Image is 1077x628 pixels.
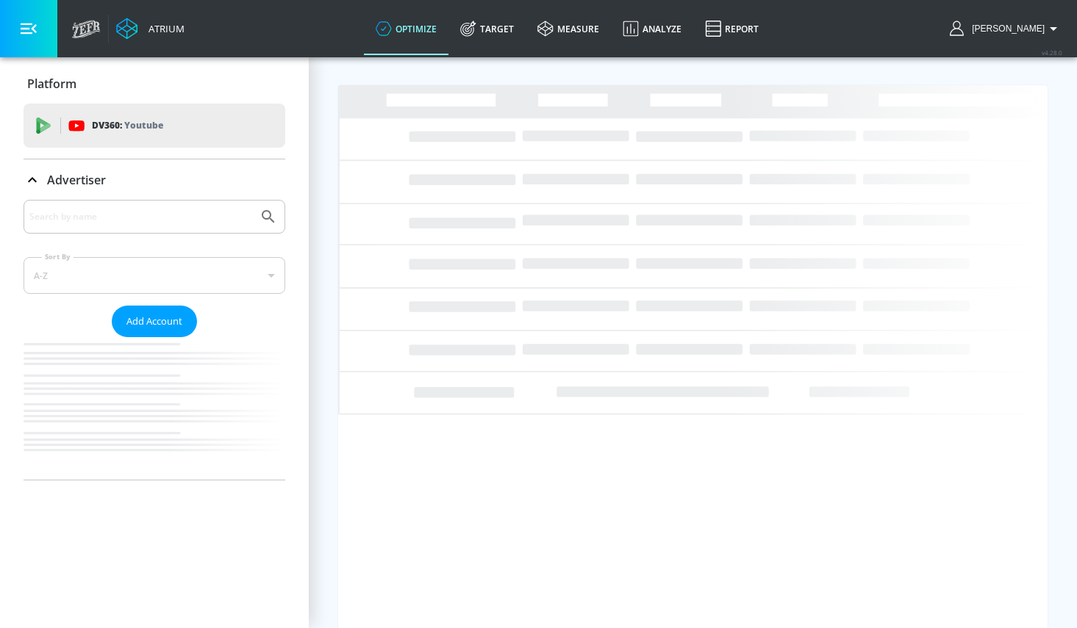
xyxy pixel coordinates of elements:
div: Platform [24,63,285,104]
span: v 4.28.0 [1042,48,1062,57]
span: login as: jen.breen@zefr.com [966,24,1045,34]
div: A-Z [24,257,285,294]
a: optimize [364,2,448,55]
div: Advertiser [24,159,285,201]
a: Analyze [611,2,693,55]
p: DV360: [92,118,163,134]
nav: list of Advertiser [24,337,285,480]
input: Search by name [29,207,252,226]
label: Sort By [42,252,74,261]
div: DV360: Youtube [24,104,285,148]
a: measure [526,2,611,55]
a: Atrium [116,18,185,40]
a: Report [693,2,770,55]
div: Atrium [143,22,185,35]
a: Target [448,2,526,55]
p: Youtube [124,118,163,133]
span: Add Account [126,313,182,330]
div: Advertiser [24,200,285,480]
button: [PERSON_NAME] [950,20,1062,37]
button: Add Account [112,306,197,337]
p: Advertiser [47,172,106,188]
p: Platform [27,76,76,92]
